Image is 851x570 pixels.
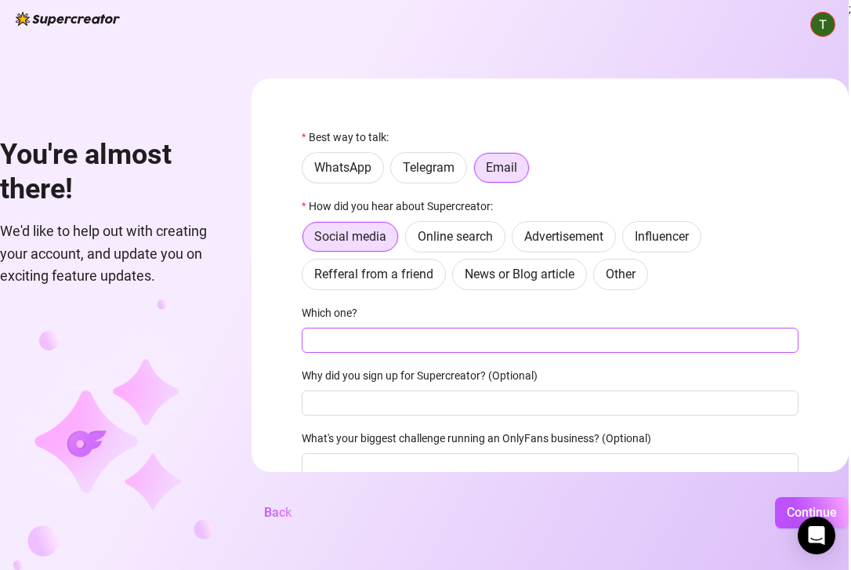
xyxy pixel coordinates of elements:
[635,229,689,244] span: Influencer
[302,198,503,215] label: How did you hear about Supercreator:
[486,160,517,175] span: Email
[302,328,798,353] input: Which one?
[302,453,798,478] input: What's your biggest challenge running an OnlyFans business? (Optional)
[811,13,835,36] img: ACg8ocJAcZR43wGQKmB_ZYRG4RkehT6loSXhMp-o5KKpTELuN8UkRA=s96-c
[606,267,636,281] span: Other
[314,267,433,281] span: Refferal from a friend
[252,497,304,528] button: Back
[16,12,120,26] img: logo
[302,390,798,416] input: Why did you sign up for Supercreator? (Optional)
[302,430,661,447] label: What's your biggest challenge running an OnlyFans business? (Optional)
[314,160,371,175] span: WhatsApp
[314,229,386,244] span: Social media
[465,267,574,281] span: News or Blog article
[524,229,603,244] span: Advertisement
[302,304,368,321] label: Which one?
[775,497,849,528] button: Continue
[302,129,399,146] label: Best way to talk:
[403,160,454,175] span: Telegram
[798,517,835,554] div: Open Intercom Messenger
[787,505,837,520] span: Continue
[418,229,493,244] span: Online search
[302,367,548,384] label: Why did you sign up for Supercreator? (Optional)
[264,505,292,520] span: Back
